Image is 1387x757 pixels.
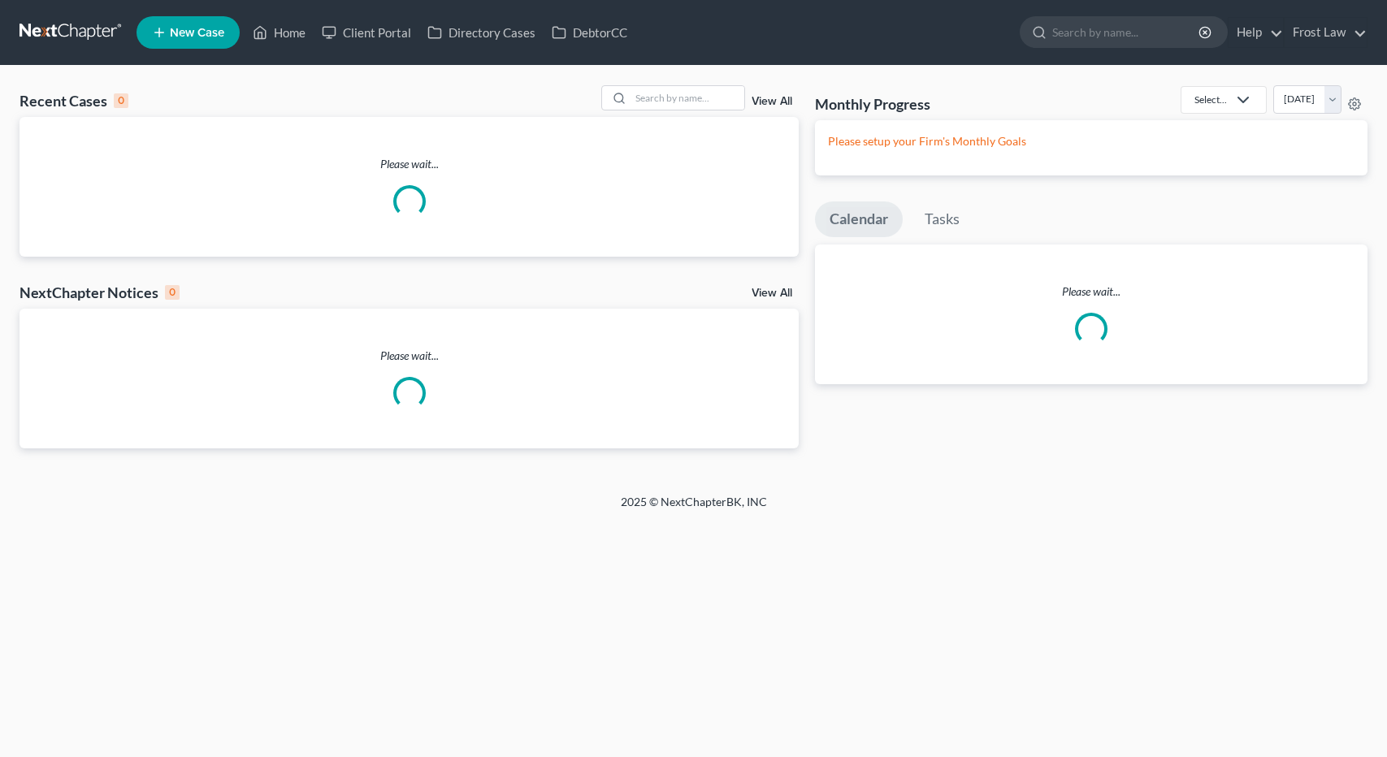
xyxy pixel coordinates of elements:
input: Search by name... [631,86,744,110]
a: DebtorCC [544,18,635,47]
div: Recent Cases [20,91,128,110]
p: Please wait... [20,156,799,172]
a: Frost Law [1285,18,1367,47]
h3: Monthly Progress [815,94,930,114]
div: 2025 © NextChapterBK, INC [231,494,1157,523]
div: NextChapter Notices [20,283,180,302]
a: Client Portal [314,18,419,47]
a: Home [245,18,314,47]
p: Please setup your Firm's Monthly Goals [828,133,1354,149]
div: 0 [114,93,128,108]
p: Please wait... [815,283,1367,300]
input: Search by name... [1052,17,1201,47]
a: Calendar [815,201,903,237]
a: View All [752,96,792,107]
a: Help [1229,18,1283,47]
span: New Case [170,27,224,39]
div: 0 [165,285,180,300]
a: View All [752,288,792,299]
p: Please wait... [20,348,799,364]
a: Directory Cases [419,18,544,47]
a: Tasks [910,201,974,237]
div: Select... [1194,93,1227,106]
